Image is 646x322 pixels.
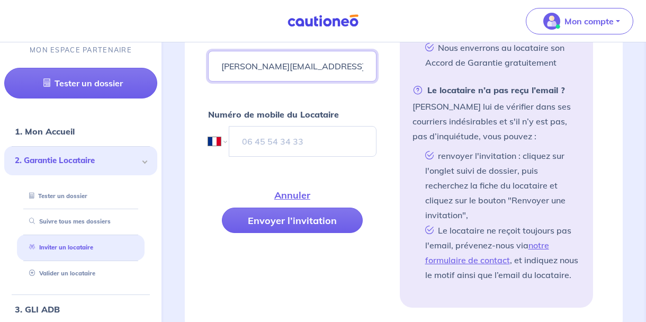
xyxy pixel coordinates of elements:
a: Tester un dossier [4,68,157,99]
a: Valider un locataire [25,270,95,277]
div: Valider un locataire [17,265,145,282]
input: 06 45 54 34 33 [229,126,376,157]
a: Tester un dossier [25,192,87,199]
button: Envoyer l’invitation [222,208,363,233]
div: Inviter un locataire [17,239,145,256]
div: 3. GLI ADB [4,299,157,320]
div: 2. Garantie Locataire [4,146,157,175]
img: Cautioneo [283,14,363,28]
a: Suivre tous mes dossiers [25,218,111,225]
button: Annuler [248,182,336,208]
a: Inviter un locataire [25,244,93,251]
div: 1. Mon Accueil [4,121,157,142]
button: illu_account_valid_menu.svgMon compte [526,8,633,34]
li: Nous enverrons au locataire son Accord de Garantie gratuitement [421,40,581,70]
strong: Email du Locataire [208,34,285,44]
li: [PERSON_NAME] lui de vérifier dans ses courriers indésirables et s'il n’y est pas, pas d’inquiétu... [412,83,581,282]
li: Le locataire ne reçoit toujours pas l'email, prévenez-nous via , et indiquez nous le motif ainsi ... [421,222,581,282]
a: notre formulaire de contact [425,240,549,265]
input: Ex : john.doe@gmail.com [208,51,376,82]
div: Tester un dossier [17,187,145,204]
a: 3. GLI ADB [15,304,60,315]
p: MON ESPACE PARTENAIRE [30,45,132,55]
strong: Le locataire n’a pas reçu l’email ? [412,83,565,97]
img: illu_account_valid_menu.svg [543,13,560,30]
p: Mon compte [564,15,614,28]
li: renvoyer l'invitation : cliquez sur l'onglet suivi de dossier, puis recherchez la fiche du locata... [421,148,581,222]
div: Suivre tous mes dossiers [17,213,145,230]
strong: Numéro de mobile du Locataire [208,109,339,120]
a: 1. Mon Accueil [15,126,75,137]
span: 2. Garantie Locataire [15,155,139,167]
